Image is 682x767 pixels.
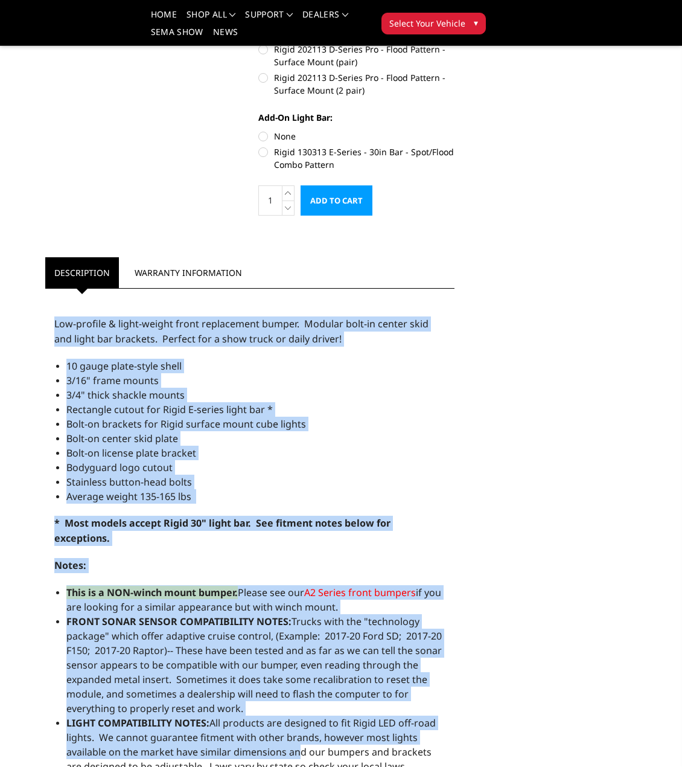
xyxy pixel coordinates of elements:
a: A2 Series front bumpers [304,586,416,599]
span: Stainless button-head bolts [66,475,192,489]
span: Bolt-on license plate bracket [66,446,196,460]
span: 3/4" thick shackle mounts [66,388,185,402]
span: Average weight 135-165 lbs [66,490,191,503]
input: Add to Cart [301,185,372,216]
strong: This is a NON-winch mount bumper. [66,586,238,599]
span: Rectangle cutout for Rigid E-series light bar * [66,403,273,416]
button: Select Your Vehicle [381,13,486,34]
a: Warranty Information [126,257,251,288]
a: Description [45,257,119,288]
strong: * Most models accept Rigid 30" light bar. See fitment notes below for exceptions. [54,516,390,545]
span: Select Your Vehicle [389,17,465,30]
label: Rigid 202113 D-Series Pro - Flood Pattern - Surface Mount (2 pair) [258,71,454,97]
strong: Notes: [54,559,86,572]
a: Support [245,10,293,28]
span: Trucks with the "technology package" which offer adaptive cruise control, (Example: 2017-20 Ford ... [66,615,442,715]
a: SEMA Show [151,28,203,45]
label: Add-On Light Bar: [258,111,454,124]
span: Low-profile & light-weight front replacement bumper. Modular bolt-in center skid and light bar br... [54,317,429,345]
span: 10 gauge plate-style shell [66,359,182,373]
span: 3/16" frame mounts [66,374,159,387]
iframe: Chat Widget [622,709,682,767]
a: News [213,28,238,45]
span: ▾ [474,16,478,29]
a: shop all [186,10,235,28]
label: None [258,130,454,143]
a: Home [151,10,177,28]
label: Rigid 130313 E-Series - 30in Bar - Spot/Flood Combo Pattern [258,146,454,171]
span: Bolt-on brackets for Rigid surface mount cube lights [66,417,306,431]
span: Bolt-on center skid plate [66,432,178,445]
strong: FRONT SONAR SENSOR COMPATIBILITY NOTES: [66,615,292,628]
strong: LIGHT COMPATIBILITY NOTES: [66,716,209,730]
label: Rigid 202113 D-Series Pro - Flood Pattern - Surface Mount (pair) [258,43,454,68]
span: Please see our if you are looking for a similar appearance but with winch mount. [66,586,441,614]
span: Bodyguard logo cutout [66,461,173,474]
a: Dealers [302,10,348,28]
